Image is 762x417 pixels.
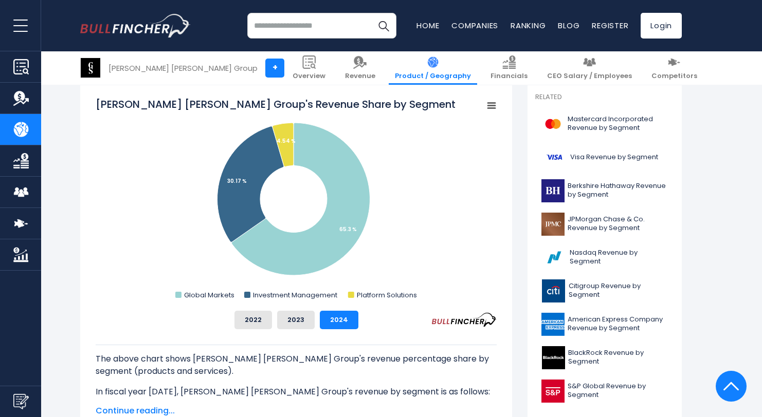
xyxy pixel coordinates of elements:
[651,72,697,81] span: Competitors
[234,311,272,329] button: 2022
[96,405,497,417] span: Continue reading...
[108,62,258,74] div: [PERSON_NAME] [PERSON_NAME] Group
[541,51,638,85] a: CEO Salary / Employees
[535,344,674,372] a: BlackRock Revenue by Segment
[80,14,191,37] a: Go to homepage
[570,249,668,266] span: Nasdaq Revenue by Segment
[568,382,668,400] span: S&P Global Revenue by Segment
[345,72,375,81] span: Revenue
[570,153,658,162] span: Visa Revenue by Segment
[568,215,668,233] span: JPMorgan Chase & Co. Revenue by Segment
[569,282,668,299] span: Citigroup Revenue by Segment
[568,349,668,366] span: BlackRock Revenue by Segment
[568,115,668,132] span: Mastercard Incorporated Revenue by Segment
[265,59,284,78] a: +
[535,143,674,172] a: Visa Revenue by Segment
[641,13,682,39] a: Login
[511,20,546,31] a: Ranking
[535,110,674,138] a: Mastercard Incorporated Revenue by Segment
[277,137,296,145] tspan: 4.54 %
[568,182,668,199] span: Berkshire Hathaway Revenue by Segment
[277,311,315,329] button: 2023
[535,243,674,272] a: Nasdaq Revenue by Segment
[535,177,674,205] a: Berkshire Hathaway Revenue by Segment
[541,246,567,269] img: NDAQ logo
[320,311,358,329] button: 2024
[357,290,417,300] text: Platform Solutions
[541,179,565,202] img: BRK-B logo
[568,315,668,333] span: American Express Company Revenue by Segment
[541,146,567,169] img: V logo
[645,51,703,85] a: Competitors
[81,58,100,78] img: GS logo
[227,177,247,185] tspan: 30.17 %
[293,72,325,81] span: Overview
[547,72,632,81] span: CEO Salary / Employees
[541,346,565,369] img: BLK logo
[389,51,477,85] a: Product / Geography
[371,13,396,39] button: Search
[416,20,439,31] a: Home
[484,51,534,85] a: Financials
[541,279,566,302] img: C logo
[535,277,674,305] a: Citigroup Revenue by Segment
[541,313,565,336] img: AXP logo
[535,377,674,405] a: S&P Global Revenue by Segment
[96,97,497,302] svg: Goldman Sachs Group's Revenue Share by Segment
[541,213,565,236] img: JPM logo
[451,20,498,31] a: Companies
[491,72,528,81] span: Financials
[286,51,332,85] a: Overview
[395,72,471,81] span: Product / Geography
[592,20,628,31] a: Register
[541,380,565,403] img: SPGI logo
[541,112,565,136] img: MA logo
[253,290,337,300] text: Investment Management
[184,290,234,300] text: Global Markets
[80,14,191,37] img: bullfincher logo
[339,225,357,233] tspan: 65.3 %
[96,353,497,377] p: The above chart shows [PERSON_NAME] [PERSON_NAME] Group's revenue percentage share by segment (pr...
[535,210,674,238] a: JPMorgan Chase & Co. Revenue by Segment
[535,310,674,338] a: American Express Company Revenue by Segment
[558,20,579,31] a: Blog
[339,51,382,85] a: Revenue
[96,97,456,111] tspan: [PERSON_NAME] [PERSON_NAME] Group's Revenue Share by Segment
[96,386,497,398] p: In fiscal year [DATE], [PERSON_NAME] [PERSON_NAME] Group's revenue by segment is as follows:
[535,93,674,102] p: Related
